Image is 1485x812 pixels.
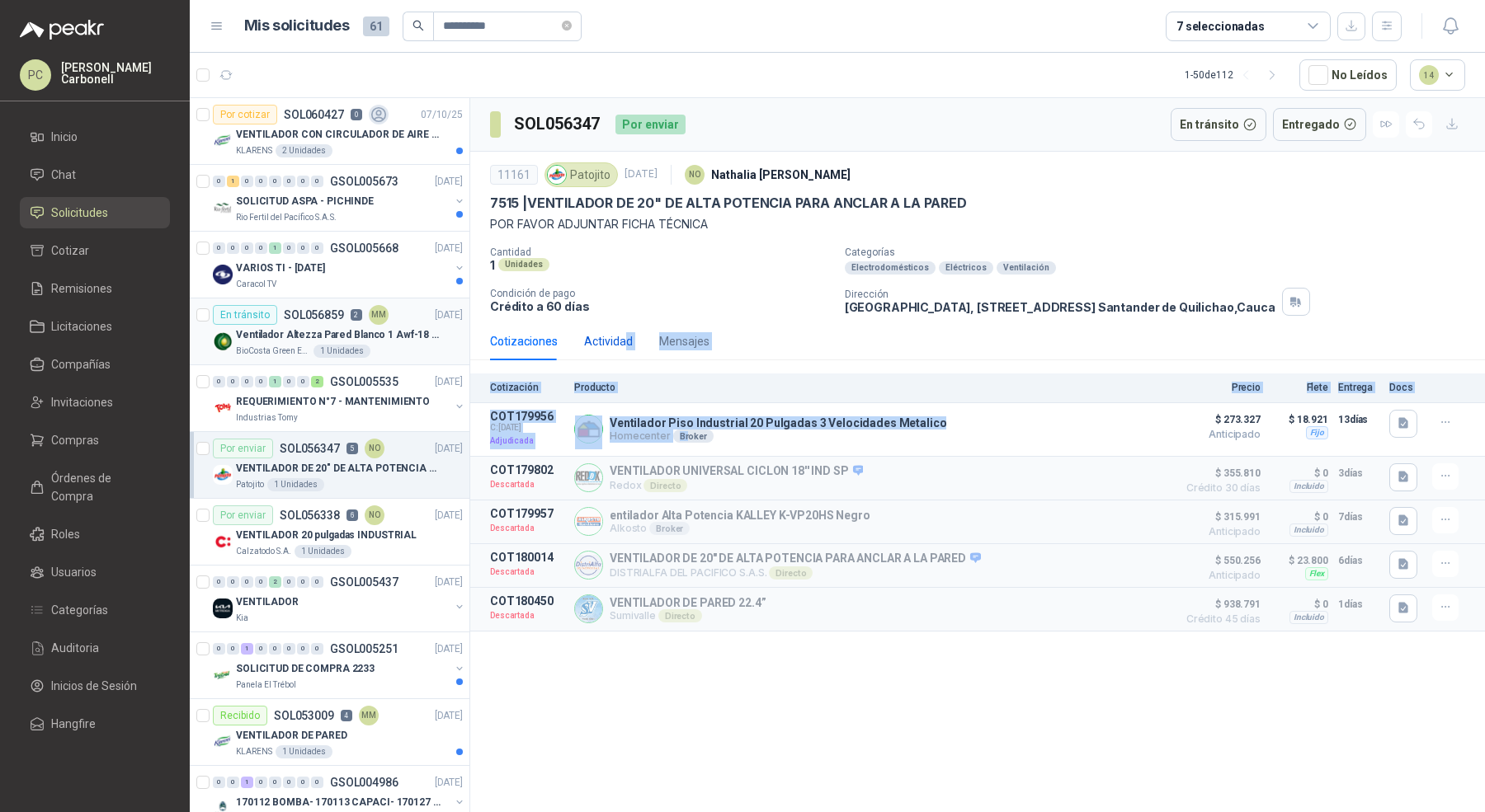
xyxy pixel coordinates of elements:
[236,594,299,610] p: VENTILADOR
[236,661,375,677] p: SOLICITUD DE COMPRA 2233
[1273,108,1367,141] button: Entregado
[51,242,89,260] span: Cotizar
[227,242,239,254] div: 0
[20,670,170,702] a: Inicios de Sesión
[610,552,981,566] p: VENTILADOR DE 20" DE ALTA POTENCIA PARA ANCLAR A LA PARED
[346,509,358,521] p: 6
[283,777,295,788] div: 0
[51,166,76,184] span: Chat
[1338,594,1379,614] p: 1 días
[369,305,389,325] div: MM
[236,678,296,692] p: Panela El Trébol
[1178,507,1261,527] span: $ 315.991
[213,706,267,725] div: Recibido
[341,710,352,721] p: 4
[280,443,340,454] p: SOL056347
[1270,551,1328,570] p: $ 23.800
[658,609,702,622] div: Directo
[236,345,310,358] p: BioCosta Green Energy S.A.S
[575,464,602,491] img: Company Logo
[236,127,441,143] p: VENTILADOR CON CIRCULADOR DE AIRE MULTIPROPOSITO XPOWER DE 14"
[939,261,993,275] div: Eléctricos
[610,479,863,492] p: Redox
[351,109,362,120] p: 0
[213,439,273,458] div: Por enviar
[610,429,946,443] p: Homecenter
[1270,410,1328,429] p: $ 18.921
[51,355,111,373] span: Compañías
[51,431,99,449] span: Compras
[610,509,870,522] p: entilador Alta Potencia KALLEY K-VP20HS Negro
[236,394,430,410] p: REQUERIMIENTO N°7 - MANTENIMIENTO
[490,246,832,258] p: Cantidad
[544,162,618,187] div: Patojito
[236,194,374,209] p: SOLICITUD ASPA - PICHINDE
[359,706,379,725] div: MM
[625,167,658,182] p: [DATE]
[673,429,714,443] div: Broker
[51,393,113,411] span: Invitaciones
[845,289,1275,300] p: Dirección
[1305,567,1328,580] div: Flex
[1338,551,1379,570] p: 6 días
[283,643,295,655] div: 0
[51,317,112,336] span: Licitaciones
[498,258,549,271] div: Unidades
[213,532,233,552] img: Company Logo
[1178,382,1261,393] p: Precio
[213,331,233,351] img: Company Logo
[490,608,564,624] p: Descartada
[1178,570,1261,580] span: Anticipado
[1338,410,1379,429] p: 13 días
[330,376,398,387] p: GSOL005535
[490,258,495,272] p: 1
[297,576,309,588] div: 0
[562,21,572,31] span: close-circle
[1270,594,1328,614] p: $ 0
[584,332,633,350] div: Actividad
[213,572,466,625] a: 0 0 0 0 2 0 0 0 GSOL005437[DATE] Company LogoVENTILADORKia
[490,520,564,537] p: Descartada
[365,505,384,525] div: NO
[236,795,441,810] p: 170112 BOMBA- 170113 CAPACI- 170127 MOTOR 170119 R
[1289,480,1328,493] div: Incluido
[1176,17,1265,35] div: 7 seleccionadas
[435,575,463,590] p: [DATE]
[610,566,981,580] p: DISTRIALFA DEL PACIFICO S.A.S.
[20,462,170,512] a: Órdenes de Compra
[20,556,170,588] a: Usuarios
[213,176,225,187] div: 0
[61,62,170,85] p: [PERSON_NAME] Carbonell
[685,165,705,185] div: NO
[1178,527,1261,537] span: Anticipado
[269,176,281,187] div: 0
[297,242,309,254] div: 0
[490,507,564,520] p: COT179957
[311,576,323,588] div: 0
[490,551,564,564] p: COT180014
[227,176,239,187] div: 1
[241,242,253,254] div: 0
[575,415,602,443] img: Company Logo
[346,443,358,454] p: 5
[255,242,267,254] div: 0
[435,641,463,657] p: [DATE]
[255,376,267,387] div: 0
[20,59,51,91] div: PC
[365,439,384,458] div: NO
[20,594,170,626] a: Categorías
[1410,59,1466,91] button: 14
[255,576,267,588] div: 0
[435,241,463,256] p: [DATE]
[514,111,602,137] h3: SOL056347
[241,777,253,788] div: 1
[643,479,687,492] div: Directo
[51,128,78,146] span: Inicio
[190,98,469,165] a: Por cotizarSOL060427007/10/25 Company LogoVENTILADOR CON CIRCULADOR DE AIRE MULTIPROPOSITO XPOWER...
[297,777,309,788] div: 0
[20,159,170,190] a: Chat
[236,545,291,558] p: Calzatodo S.A.
[845,300,1275,314] p: [GEOGRAPHIC_DATA], [STREET_ADDRESS] Santander de Quilichao , Cauca
[845,261,936,275] div: Electrodomésticos
[274,710,334,721] p: SOL053009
